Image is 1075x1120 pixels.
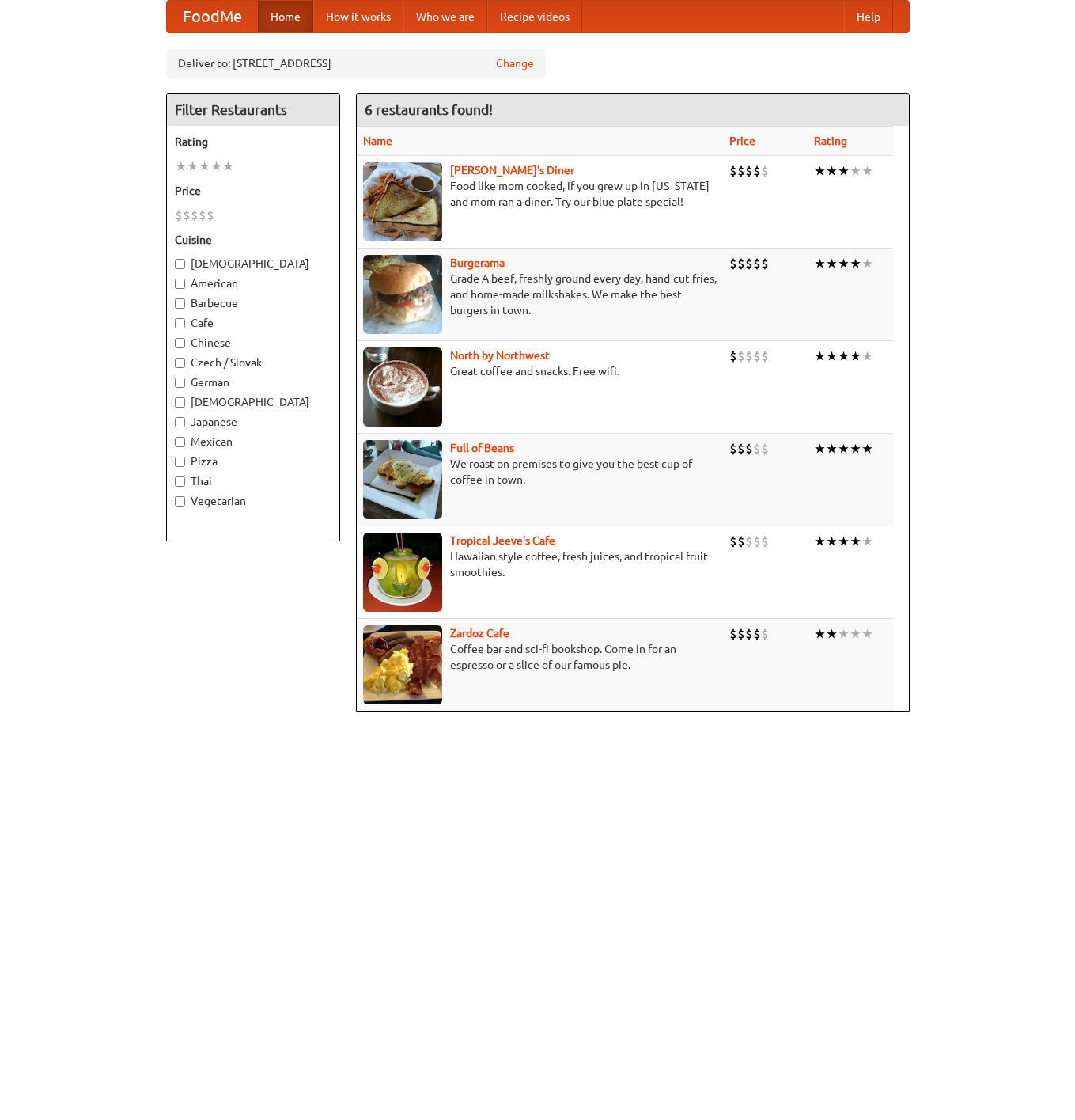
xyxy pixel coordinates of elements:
[761,440,769,457] li: $
[363,271,717,318] p: Grade A beef, freshly ground every day, hand-cut fries, and home-made milkshakes. We make the bes...
[761,625,769,643] li: $
[753,625,761,643] li: $
[175,358,185,368] input: Czech / Slovak
[175,454,331,469] label: Pizza
[729,162,737,180] li: $
[861,162,873,180] li: ★
[175,318,185,328] input: Cafe
[814,162,826,180] li: ★
[826,255,838,272] li: ★
[450,256,505,269] a: Burgerama
[753,533,761,550] li: $
[814,347,826,365] li: ★
[175,476,185,487] input: Thai
[753,347,761,365] li: $
[487,1,582,32] a: Recipe videos
[737,162,745,180] li: $
[175,335,331,351] label: Chinese
[175,437,185,447] input: Mexican
[191,207,199,224] li: $
[745,347,753,365] li: $
[496,55,534,71] a: Change
[175,295,331,311] label: Barbecue
[861,347,873,365] li: ★
[175,232,331,248] h5: Cuisine
[814,255,826,272] li: ★
[175,496,185,507] input: Vegetarian
[403,1,487,32] a: Who we are
[175,417,185,427] input: Japanese
[729,135,755,147] a: Price
[838,162,850,180] li: ★
[166,49,546,78] div: Deliver to: [STREET_ADDRESS]
[175,256,331,271] label: [DEMOGRAPHIC_DATA]
[167,1,258,32] a: FoodMe
[175,397,185,408] input: [DEMOGRAPHIC_DATA]
[183,207,191,224] li: $
[363,456,717,488] p: We roast on premises to give you the best cup of coffee in town.
[175,473,331,489] label: Thai
[167,94,339,126] h4: Filter Restaurants
[450,627,509,640] a: Zardoz Cafe
[814,533,826,550] li: ★
[363,255,442,334] img: burgerama.jpg
[850,255,861,272] li: ★
[222,158,234,175] li: ★
[450,442,514,454] a: Full of Beans
[838,625,850,643] li: ★
[450,349,550,362] a: North by Northwest
[737,440,745,457] li: $
[175,259,185,269] input: [DEMOGRAPHIC_DATA]
[729,440,737,457] li: $
[826,533,838,550] li: ★
[175,355,331,370] label: Czech / Slovak
[175,275,331,291] label: American
[363,162,442,241] img: sallys.jpg
[861,255,873,272] li: ★
[365,102,493,117] ng-pluralize: 6 restaurants found!
[753,440,761,457] li: $
[861,440,873,457] li: ★
[850,347,861,365] li: ★
[363,641,717,673] p: Coffee bar and sci-fi bookshop. Come in for an espresso or a slice of our famous pie.
[199,207,206,224] li: $
[814,135,847,147] a: Rating
[175,279,185,289] input: American
[363,347,442,427] img: north.jpg
[199,158,210,175] li: ★
[175,298,185,309] input: Barbecue
[175,378,185,388] input: German
[363,135,392,147] a: Name
[761,255,769,272] li: $
[729,255,737,272] li: $
[363,549,717,580] p: Hawaiian style coffee, fresh juices, and tropical fruit smoothies.
[729,347,737,365] li: $
[210,158,222,175] li: ★
[450,534,555,547] a: Tropical Jeeve's Cafe
[187,158,199,175] li: ★
[814,625,826,643] li: ★
[844,1,893,32] a: Help
[838,533,850,550] li: ★
[175,414,331,430] label: Japanese
[745,440,753,457] li: $
[175,374,331,390] label: German
[175,493,331,509] label: Vegetarian
[850,440,861,457] li: ★
[175,315,331,331] label: Cafe
[826,347,838,365] li: ★
[175,394,331,410] label: [DEMOGRAPHIC_DATA]
[761,347,769,365] li: $
[363,625,442,704] img: zardoz.jpg
[206,207,214,224] li: $
[363,178,717,210] p: Food like mom cooked, if you grew up in [US_STATE] and mom ran a diner. Try our blue plate special!
[826,625,838,643] li: ★
[729,533,737,550] li: $
[450,164,574,177] a: [PERSON_NAME]'s Diner
[175,158,187,175] li: ★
